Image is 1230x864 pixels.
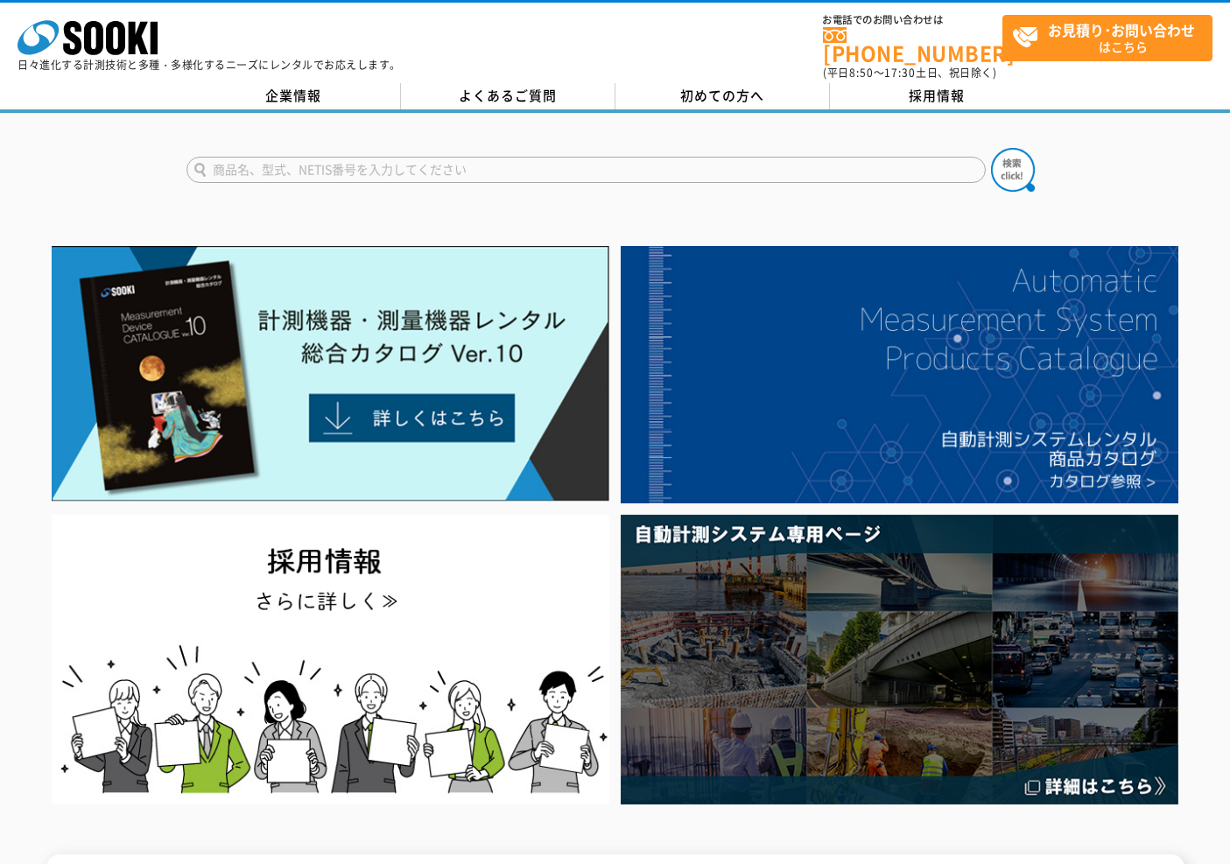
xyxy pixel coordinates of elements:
a: 採用情報 [830,83,1044,109]
img: SOOKI recruit [52,515,609,804]
span: お電話でのお問い合わせは [823,15,1002,25]
span: はこちら [1012,16,1212,60]
img: 自動計測システム専用ページ [621,515,1178,804]
a: お見積り･お問い合わせはこちら [1002,15,1212,61]
p: 日々進化する計測技術と多種・多様化するニーズにレンタルでお応えします。 [18,60,401,70]
span: 17:30 [884,65,916,81]
span: (平日 ～ 土日、祝日除く) [823,65,996,81]
img: 自動計測システムカタログ [621,246,1178,503]
input: 商品名、型式、NETIS番号を入力してください [186,157,986,183]
a: 企業情報 [186,83,401,109]
strong: お見積り･お問い合わせ [1048,19,1195,40]
a: 初めての方へ [615,83,830,109]
a: [PHONE_NUMBER] [823,27,1002,63]
img: Catalog Ver10 [52,246,609,502]
span: 8:50 [849,65,874,81]
img: btn_search.png [991,148,1035,192]
a: よくあるご質問 [401,83,615,109]
span: 初めての方へ [680,86,764,105]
